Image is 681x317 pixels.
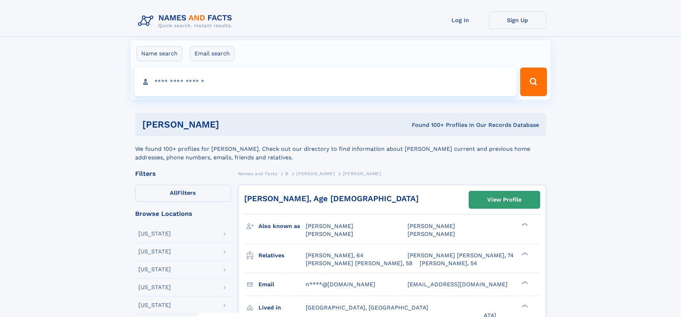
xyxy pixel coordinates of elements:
div: [US_STATE] [138,231,171,237]
span: [PERSON_NAME] [408,223,455,229]
div: Browse Locations [135,210,231,217]
a: [PERSON_NAME], Age [DEMOGRAPHIC_DATA] [244,194,419,203]
h3: Email [258,278,306,291]
a: B [285,169,288,178]
div: Filters [135,170,231,177]
a: Names and Facts [238,169,277,178]
div: [US_STATE] [138,302,171,308]
span: [PERSON_NAME] [306,223,353,229]
div: [US_STATE] [138,284,171,290]
span: [GEOGRAPHIC_DATA], [GEOGRAPHIC_DATA] [306,304,428,311]
label: Filters [135,185,231,202]
h3: Relatives [258,249,306,262]
a: [PERSON_NAME], 64 [306,252,364,259]
div: We found 100+ profiles for [PERSON_NAME]. Check out our directory to find information about [PERS... [135,136,546,162]
div: View Profile [487,192,522,208]
div: ❯ [520,222,528,227]
input: search input [134,68,517,96]
div: ❯ [520,280,528,285]
span: [PERSON_NAME] [296,171,335,176]
div: ❯ [520,251,528,256]
div: Found 100+ Profiles In Our Records Database [315,121,539,129]
div: [US_STATE] [138,249,171,254]
span: B [285,171,288,176]
h1: [PERSON_NAME] [142,120,316,129]
span: [PERSON_NAME] [306,231,353,237]
a: [PERSON_NAME] [PERSON_NAME], 74 [408,252,514,259]
span: [PERSON_NAME] [343,171,381,176]
span: [EMAIL_ADDRESS][DOMAIN_NAME] [408,281,508,288]
a: Log In [432,11,489,29]
a: [PERSON_NAME] [PERSON_NAME], 58 [306,259,413,267]
label: Email search [190,46,235,61]
a: [PERSON_NAME], 54 [420,259,477,267]
button: Search Button [520,68,547,96]
h3: Also known as [258,220,306,232]
a: View Profile [469,191,540,208]
span: All [170,189,177,196]
label: Name search [137,46,182,61]
a: [PERSON_NAME] [296,169,335,178]
div: ❯ [520,303,528,308]
a: Sign Up [489,11,546,29]
div: [US_STATE] [138,267,171,272]
span: [PERSON_NAME] [408,231,455,237]
h3: Lived in [258,302,306,314]
img: Logo Names and Facts [135,11,238,31]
